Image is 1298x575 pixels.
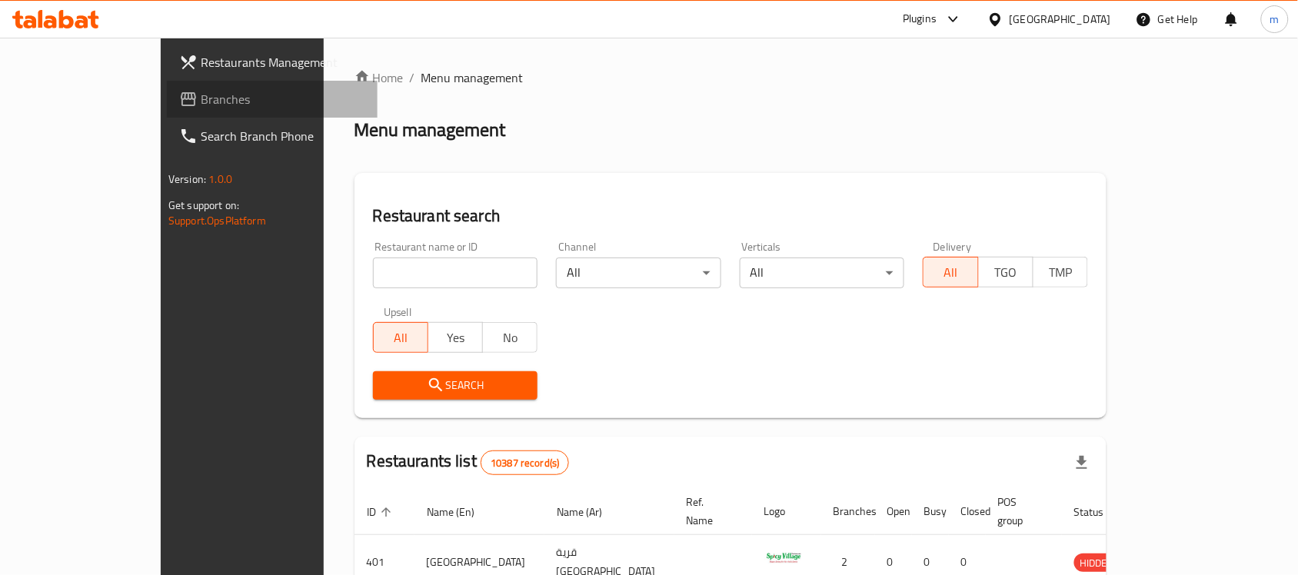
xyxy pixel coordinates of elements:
h2: Restaurants list [367,450,570,475]
button: Yes [428,322,483,353]
input: Search for restaurant name or ID.. [373,258,538,288]
th: Logo [752,488,821,535]
th: Busy [912,488,949,535]
span: Restaurants Management [201,53,365,71]
span: Ref. Name [687,493,734,530]
div: All [556,258,721,288]
th: Open [875,488,912,535]
span: Status [1074,503,1124,521]
div: Total records count [481,450,569,475]
button: Search [373,371,538,400]
a: Home [354,68,404,87]
span: ID [367,503,396,521]
span: Search [385,376,526,395]
span: No [489,327,531,349]
div: [GEOGRAPHIC_DATA] [1010,11,1111,28]
div: All [740,258,905,288]
a: Support.OpsPlatform [168,211,266,231]
label: Upsell [384,307,412,317]
span: Name (En) [427,503,494,521]
button: All [923,257,978,287]
button: TGO [978,257,1033,287]
button: All [373,322,428,353]
span: Get support on: [168,195,239,215]
div: Plugins [903,10,937,28]
span: All [930,261,972,284]
button: TMP [1033,257,1088,287]
span: Version: [168,169,206,189]
a: Restaurants Management [167,44,378,81]
h2: Menu management [354,118,506,142]
span: HIDDEN [1074,554,1120,572]
span: m [1270,11,1280,28]
div: Export file [1063,444,1100,481]
span: TMP [1040,261,1082,284]
span: POS group [998,493,1043,530]
li: / [410,68,415,87]
nav: breadcrumb [354,68,1107,87]
span: Branches [201,90,365,108]
span: All [380,327,422,349]
span: TGO [985,261,1027,284]
h2: Restaurant search [373,204,1088,228]
span: 10387 record(s) [481,456,568,470]
button: No [482,322,538,353]
th: Branches [821,488,875,535]
span: Yes [434,327,477,349]
a: Search Branch Phone [167,118,378,155]
span: 1.0.0 [208,169,232,189]
span: Search Branch Phone [201,127,365,145]
th: Closed [949,488,986,535]
span: Menu management [421,68,524,87]
span: Name (Ar) [557,503,622,521]
label: Delivery [934,241,972,252]
a: Branches [167,81,378,118]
